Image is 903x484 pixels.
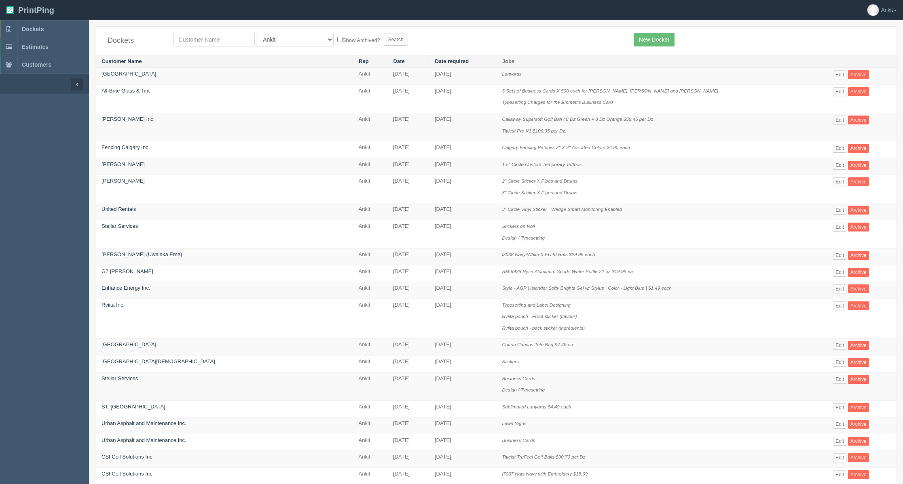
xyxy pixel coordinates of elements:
i: Titleist TruFeel Golf Balls $90.70 per Dz [502,454,585,459]
a: [GEOGRAPHIC_DATA] [102,341,156,347]
td: Ankit [353,203,387,220]
a: CSI Coil Solutions Inc. [102,454,154,460]
i: Stickers [502,359,519,364]
a: Rviita Inc. [102,302,125,308]
td: Ankit [353,175,387,203]
a: Archive [848,437,869,446]
a: Date required [435,58,469,64]
td: Ankit [353,400,387,417]
a: Archive [848,223,869,231]
a: Edit [833,161,846,170]
td: [DATE] [387,451,429,468]
i: Design / Typesetting [502,235,545,240]
a: G7 [PERSON_NAME] [102,268,153,274]
a: Archive [848,453,869,462]
td: Ankit [353,68,387,85]
i: SM-6928 Ryze Aluminum Sports Water Bottle 22 oz $19.95 ea [502,269,633,274]
i: Callaway Supersoft Golf Ball / 8 Dz Green + 8 Dz Orange $58.45 per Dz [502,116,653,122]
td: Ankit [353,299,387,339]
a: Archive [848,341,869,350]
a: Edit [833,301,846,310]
td: Ankit [353,417,387,434]
a: Archive [848,470,869,479]
td: [DATE] [387,68,429,85]
i: Rviita pouch - Front sticker (flavour) [502,314,577,319]
td: [DATE] [429,356,496,372]
td: [DATE] [429,175,496,203]
a: New Docket [634,33,675,46]
td: [DATE] [429,158,496,175]
a: Stellar Services [102,223,138,229]
a: Archive [848,70,869,79]
a: Edit [833,70,846,79]
a: Archive [848,161,869,170]
i: Calgary Fencing Patches 2" X 2" Assorted Colors $4.90 each [502,145,630,150]
a: Edit [833,470,846,479]
img: logo-3e63b451c926e2ac314895c53de4908e5d424f24456219fb08d385ab2e579770.png [6,6,14,14]
i: Titliest Pro V1 $106.95 per Dz. [502,128,566,133]
td: Ankit [353,248,387,265]
a: Edit [833,437,846,446]
td: [DATE] [429,417,496,434]
a: Edit [833,341,846,350]
a: Customer Name [102,58,142,64]
a: Archive [848,177,869,186]
td: [DATE] [387,372,429,400]
a: Archive [848,87,869,96]
h4: Dockets [108,37,161,45]
td: [DATE] [387,356,429,372]
td: [DATE] [429,248,496,265]
td: [DATE] [429,339,496,356]
i: Sublimated Lanyards $4.49 each [502,404,571,409]
i: 2" Circle Sticker X Pipes and Drums [502,178,577,183]
td: [DATE] [429,372,496,400]
td: [DATE] [429,203,496,220]
td: [DATE] [429,68,496,85]
i: Design / Typesetting [502,387,545,392]
a: Edit [833,144,846,153]
a: [PERSON_NAME] [102,178,145,184]
td: [DATE] [387,400,429,417]
a: Archive [848,420,869,429]
a: Edit [833,87,846,96]
a: Edit [833,453,846,462]
td: [DATE] [387,84,429,113]
td: Ankit [353,372,387,400]
a: Urban Asphalt and Maintenance Inc. [102,420,186,426]
td: Ankit [353,282,387,299]
a: ST. [GEOGRAPHIC_DATA] [102,404,165,410]
a: Archive [848,375,869,384]
a: Edit [833,284,846,293]
td: [DATE] [429,84,496,113]
td: [DATE] [387,175,429,203]
i: Business Cards [502,376,535,381]
i: 3 Sets of Business Cards X 500 each for [PERSON_NAME], [PERSON_NAME] and [PERSON_NAME] [502,88,718,93]
i: Style - AGP | Islander Softy Brights Gel w/ Stylus | Color - Light Blue | $1.49 each [502,285,671,290]
i: Cotton Canvas Tote Bag $4.49 ea [502,342,573,347]
label: Show Archived? [337,35,380,44]
i: 3" Circle Vinyl Sticker - Wedge Smart Monitoring Enabled [502,206,622,212]
a: All-Brite Glass & Tint [102,88,150,94]
td: [DATE] [387,434,429,451]
a: United Rentals [102,206,136,212]
span: Customers [22,61,51,68]
td: [DATE] [429,113,496,141]
i: Stickers on Roll [502,223,535,229]
a: Urban Asphalt and Maintenance Inc. [102,437,186,443]
td: Ankit [353,113,387,141]
i: 1.5" Circle Custom Temporary Tattoos [502,162,582,167]
a: Enhance Energy Inc. [102,285,150,291]
a: Edit [833,420,846,429]
i: 3" Circle Sticker X Pipes and Drums [502,190,577,195]
td: [DATE] [429,451,496,468]
input: Search [384,34,408,46]
img: avatar_default-7531ab5dedf162e01f1e0bb0964e6a185e93c5c22dfe317fb01d7f8cd2b1632c.jpg [867,4,879,16]
td: Ankit [353,84,387,113]
a: Edit [833,223,846,231]
td: [DATE] [387,417,429,434]
td: [DATE] [429,434,496,451]
td: [DATE] [387,141,429,158]
a: Archive [848,206,869,215]
a: Edit [833,206,846,215]
a: Archive [848,403,869,412]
